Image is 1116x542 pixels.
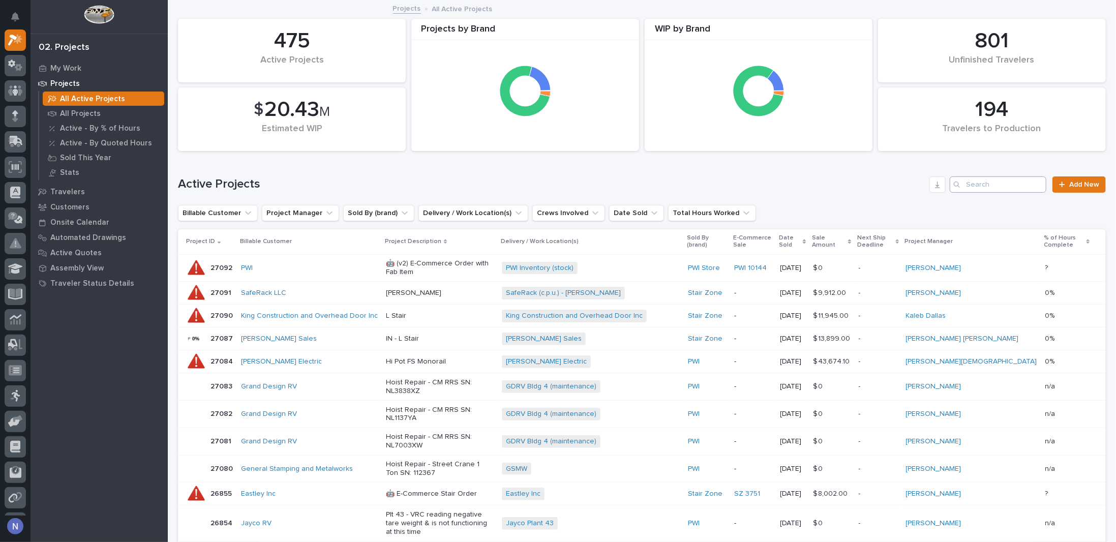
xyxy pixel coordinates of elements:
[906,264,961,273] a: [PERSON_NAME]
[813,310,851,320] p: $ 11,945.00
[386,433,494,450] p: Hoist Repair - CM RRS SN: NL7003XW
[178,373,1106,401] tr: 2708327083 Grand Design RV Hoist Repair - CM RRS SN: NL3838XZGDRV Bldg 4 (maintenance) PWI -[DATE...
[687,232,727,251] p: Sold By (brand)
[780,264,805,273] p: [DATE]
[178,254,1106,282] tr: 2709227092 PWI 🤖 (v2) E-Commerce Order with Fab ItemPWI Inventory (stock) PWI Store PWI 10144 [DA...
[950,176,1046,193] input: Search
[264,99,319,121] span: 20.43
[60,124,140,133] p: Active - By % of Hours
[1052,176,1106,193] a: Add New
[50,79,80,88] p: Projects
[241,465,353,473] a: General Stamping and Metalworks
[859,335,898,343] p: -
[859,465,898,473] p: -
[13,12,26,28] div: Notifications
[506,289,621,297] a: SafeRack (c.p.u.) - [PERSON_NAME]
[734,437,772,446] p: -
[506,382,596,391] a: GDRV Bldg 4 (maintenance)
[1045,333,1057,343] p: 0%
[734,289,772,297] p: -
[386,406,494,423] p: Hoist Repair - CM RRS SN: NL1137YA
[178,305,1106,327] tr: 2709027090 King Construction and Overhead Door Inc L StairKing Construction and Overhead Door Inc...
[858,232,893,251] p: Next Ship Deadline
[688,410,700,418] a: PWI
[813,287,849,297] p: $ 9,912.00
[734,335,772,343] p: -
[178,401,1106,428] tr: 2708227082 Grand Design RV Hoist Repair - CM RRS SN: NL1137YAGDRV Bldg 4 (maintenance) PWI -[DATE...
[506,312,643,320] a: King Construction and Overhead Door Inc
[532,205,605,221] button: Crews Involved
[859,289,898,297] p: -
[84,5,114,24] img: Workspace Logo
[178,327,1106,350] tr: 2708727087 [PERSON_NAME] Sales IN - L Stair[PERSON_NAME] Sales Stair Zone -[DATE]$ 13,899.00$ 13,...
[688,382,700,391] a: PWI
[1044,232,1084,251] p: % of Hours Complete
[859,264,898,273] p: -
[210,517,234,528] p: 26854
[385,236,441,247] p: Project Description
[906,312,946,320] a: Kaleb Dallas
[210,287,233,297] p: 27091
[50,203,89,212] p: Customers
[1069,181,1099,188] span: Add New
[780,382,805,391] p: [DATE]
[813,333,853,343] p: $ 13,899.00
[733,232,773,251] p: E-Commerce Sale
[31,76,168,91] a: Projects
[780,437,805,446] p: [DATE]
[241,382,297,391] a: Grand Design RV
[178,505,1106,541] tr: 2685426854 Jayco RV Plt 43 - VRC reading negative tare weight & is not functioning at this timeJa...
[688,264,720,273] a: PWI Store
[39,121,168,135] a: Active - By % of Hours
[780,335,805,343] p: [DATE]
[506,264,574,273] a: PWI Inventory (stock)
[734,382,772,391] p: -
[688,289,722,297] a: Stair Zone
[386,312,494,320] p: L Stair
[859,357,898,366] p: -
[906,335,1019,343] a: [PERSON_NAME] [PERSON_NAME]
[813,463,825,473] p: $ 0
[343,205,414,221] button: Sold By (brand)
[241,490,276,498] a: Eastley Inc
[506,490,540,498] a: Eastley Inc
[31,230,168,245] a: Automated Drawings
[210,333,235,343] p: 27087
[1045,287,1057,297] p: 0%
[859,382,898,391] p: -
[31,245,168,260] a: Active Quotes
[60,109,101,118] p: All Projects
[780,289,805,297] p: [DATE]
[39,106,168,121] a: All Projects
[734,465,772,473] p: -
[688,490,722,498] a: Stair Zone
[813,435,825,446] p: $ 0
[178,350,1106,373] tr: 2708427084 [PERSON_NAME] Electric Hi Pot FS Monorail[PERSON_NAME] Electric PWI -[DATE]$ 43,674.10...
[906,465,961,473] a: [PERSON_NAME]
[780,312,805,320] p: [DATE]
[60,139,152,148] p: Active - By Quoted Hours
[688,437,700,446] a: PWI
[60,154,111,163] p: Sold This Year
[241,437,297,446] a: Grand Design RV
[60,168,79,177] p: Stats
[262,205,339,221] button: Project Manager
[813,517,825,528] p: $ 0
[688,357,700,366] a: PWI
[895,55,1089,76] div: Unfinished Travelers
[241,289,286,297] a: SafeRack LLC
[39,150,168,165] a: Sold This Year
[386,357,494,366] p: Hi Pot FS Monorail
[506,437,596,446] a: GDRV Bldg 4 (maintenance)
[506,465,527,473] a: GSMW
[386,460,494,477] p: Hoist Repair - Street Crane 1 Ton SN: 112367
[609,205,664,221] button: Date Sold
[905,236,953,247] p: Project Manager
[1045,517,1058,528] p: n/a
[812,232,846,251] p: Sale Amount
[60,95,125,104] p: All Active Projects
[50,64,81,73] p: My Work
[813,488,850,498] p: $ 8,002.00
[39,136,168,150] a: Active - By Quoted Hours
[780,357,805,366] p: [DATE]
